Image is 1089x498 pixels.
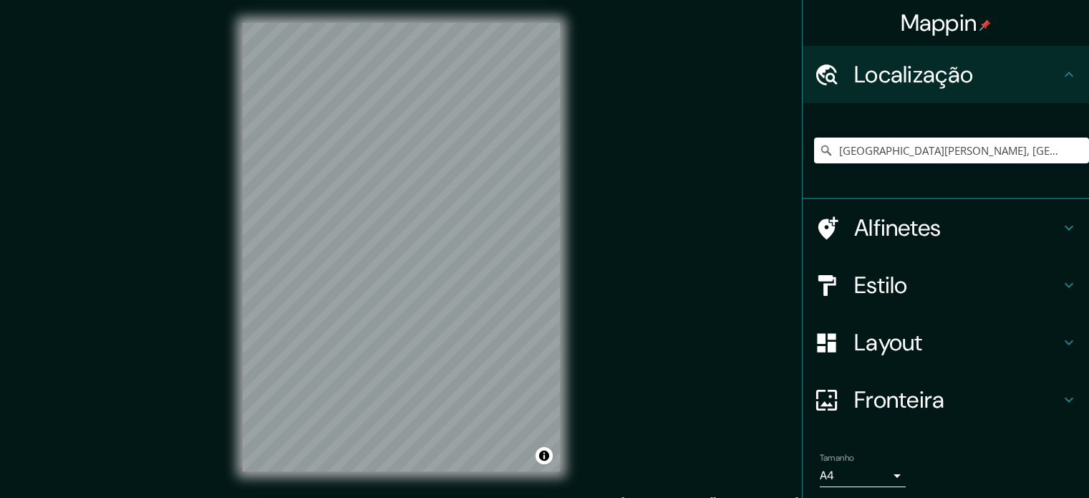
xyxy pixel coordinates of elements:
[820,452,854,464] font: Tamanho
[854,213,942,243] font: Alfinetes
[803,371,1089,428] div: Fronteira
[803,46,1089,103] div: Localização
[803,199,1089,257] div: Alfinetes
[854,59,973,90] font: Localização
[901,8,977,38] font: Mappin
[820,464,906,487] div: A4
[536,447,553,464] button: Alternar atribuição
[243,23,560,471] canvas: Mapa
[820,468,834,483] font: A4
[803,314,1089,371] div: Layout
[803,257,1089,314] div: Estilo
[979,19,991,31] img: pin-icon.png
[854,327,923,358] font: Layout
[854,270,908,300] font: Estilo
[854,385,945,415] font: Fronteira
[814,138,1089,163] input: Escolha sua cidade ou área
